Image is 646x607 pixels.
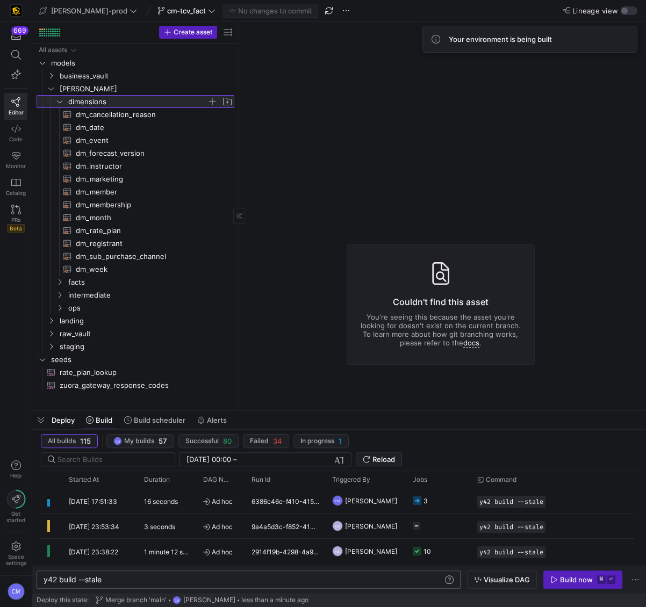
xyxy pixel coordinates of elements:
a: dm_rate_plan​​​​​​​​​​ [37,224,234,237]
span: dm_week​​​​​​​​​​ [76,263,222,276]
span: [PERSON_NAME] [183,596,235,604]
span: Editor [9,109,24,115]
input: Start datetime [186,455,231,464]
span: Reload [372,455,395,464]
span: dm_rate_plan​​​​​​​​​​ [76,225,222,237]
button: Getstarted [4,486,27,527]
a: https://storage.googleapis.com/y42-prod-data-exchange/images/uAsz27BndGEK0hZWDFeOjoxA7jCwgK9jE472... [4,2,27,20]
button: In progress1 [293,434,349,448]
span: Command [486,476,516,483]
a: zuora_gateway_response_codes​​​​​​ [37,379,234,392]
div: Press SPACE to select this row. [37,379,234,392]
button: Create asset [159,26,217,39]
div: Press SPACE to select this row. [37,160,234,172]
a: dm_event​​​​​​​​​​ [37,134,234,147]
span: y42 build --stale [479,548,543,556]
button: Build scheduler [119,411,190,429]
span: Triggered By [332,476,370,483]
div: Press SPACE to select this row. [37,327,234,340]
button: Reload [356,452,402,466]
span: Started At [69,476,99,483]
button: Help [4,456,27,483]
span: Monitor [6,163,26,169]
div: Press SPACE to select this row. [37,340,234,353]
a: dm_month​​​​​​​​​​ [37,211,234,224]
span: Run Id [252,476,270,483]
span: dm_month​​​​​​​​​​ [76,212,222,224]
button: Visualize DAG [467,570,537,589]
span: My builds [124,437,154,445]
a: Code [4,120,27,147]
div: 6386c46e-f410-4157-bfae-00ecc422f846 [245,488,326,513]
span: dm_date​​​​​​​​​​ [76,121,222,134]
img: https://storage.googleapis.com/y42-prod-data-exchange/images/uAsz27BndGEK0hZWDFeOjoxA7jCwgK9jE472... [11,5,21,16]
span: – [233,455,237,464]
span: y42 build --stale [44,575,102,584]
span: Get started [6,510,25,523]
div: 669 [11,26,28,35]
span: Lineage view [572,6,618,15]
span: Jobs [413,476,427,483]
span: Build scheduler [134,416,185,424]
a: Catalog [4,174,27,200]
button: cm-tcv_fact [155,4,218,18]
div: Press SPACE to select this row. [37,108,234,121]
span: Help [9,472,23,479]
span: ops [68,302,233,314]
div: Press SPACE to select this row. [37,314,234,327]
span: dm_marketing​​​​​​​​​​ [76,173,222,185]
div: Press SPACE to select this row. [37,56,234,69]
h3: Couldn't find this asset [360,295,521,308]
a: dm_member​​​​​​​​​​ [37,185,234,198]
div: 10 [424,539,431,564]
span: [PERSON_NAME] [60,83,233,95]
a: docs [463,338,479,348]
span: dm_forecast_version​​​​​​​​​​ [76,147,222,160]
span: Build [96,416,112,424]
a: PRsBeta [4,200,27,237]
span: 1 [339,437,342,445]
span: [DATE] 23:53:34 [69,523,119,531]
span: 34 [273,437,282,445]
div: Press SPACE to select this row. [37,237,234,250]
a: Editor [4,93,27,120]
span: dm_sub_purchase_channel​​​​​​​​​​ [76,250,222,263]
y42-duration: 1 minute 12 seconds [144,548,205,556]
span: Create asset [174,28,212,36]
div: Press SPACE to select this row. [37,250,234,263]
div: CM [173,596,181,604]
button: CM [4,580,27,603]
div: Press SPACE to select this row. [37,121,234,134]
span: dm_event​​​​​​​​​​ [76,134,222,147]
span: Space settings [6,553,26,566]
a: dm_date​​​​​​​​​​ [37,121,234,134]
span: Alerts [207,416,227,424]
span: [PERSON_NAME] [345,514,397,539]
span: DAG Name [203,476,231,483]
span: [PERSON_NAME] [345,488,397,514]
a: dm_instructor​​​​​​​​​​ [37,160,234,172]
div: Press SPACE to select this row. [37,263,234,276]
div: Press SPACE to select this row. [37,353,234,366]
span: Duration [144,476,170,483]
a: dm_cancellation_reason​​​​​​​​​​ [37,108,234,121]
a: dm_forecast_version​​​​​​​​​​ [37,147,234,160]
span: less than a minute ago [241,596,308,604]
span: Visualize DAG [484,575,530,584]
span: PRs [11,216,20,223]
span: dm_member​​​​​​​​​​ [76,186,222,198]
span: Beta [7,224,25,233]
button: Failed34 [243,434,289,448]
y42-duration: 16 seconds [144,497,178,505]
div: Press SPACE to select this row. [37,82,234,95]
span: Ad hoc [203,514,239,539]
div: Press SPACE to select this row. [37,134,234,147]
button: [PERSON_NAME]-prod [37,4,140,18]
span: rate_plan_lookup​​​​​​ [60,366,222,379]
div: CM [332,495,343,506]
a: dm_registrant​​​​​​​​​​ [37,237,234,250]
input: End datetime [239,455,310,464]
div: Press SPACE to select this row. [37,69,234,82]
div: 2914f19b-4298-4a9f-ad5a-24c13a7bb10f [245,539,326,563]
button: Merge branch 'main'CM[PERSON_NAME]less than a minute ago [93,593,311,607]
